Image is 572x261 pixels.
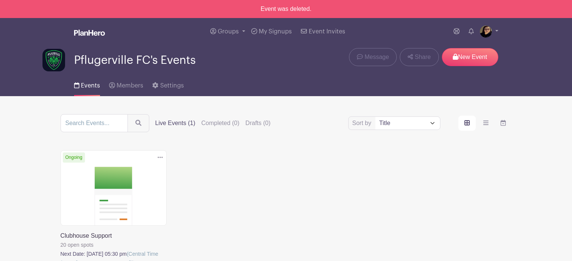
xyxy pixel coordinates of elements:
span: Pflugerville FC's Events [74,54,196,66]
a: Event Invites [298,18,348,45]
label: Live Events (1) [155,119,196,128]
div: order and view [458,116,512,131]
span: My Signups [259,29,292,35]
label: Sort by [352,119,374,128]
a: My Signups [248,18,295,45]
a: Groups [207,18,248,45]
a: Settings [152,72,184,96]
span: Share [415,53,431,62]
div: filters [155,119,271,128]
p: New Event [442,48,498,66]
a: Events [74,72,100,96]
img: 20220811_104416%20(2).jpg [480,26,492,38]
span: Settings [160,83,184,89]
label: Drafts (0) [246,119,271,128]
input: Search Events... [61,114,128,132]
span: Message [364,53,389,62]
span: Groups [218,29,239,35]
span: Events [81,83,100,89]
a: Message [349,48,397,66]
img: PFC_logo_1x1_darkbg.png [42,49,65,71]
a: Share [400,48,438,66]
label: Completed (0) [201,119,239,128]
span: Members [117,83,143,89]
a: Members [109,72,143,96]
img: logo_white-6c42ec7e38ccf1d336a20a19083b03d10ae64f83f12c07503d8b9e83406b4c7d.svg [74,30,105,36]
span: Event Invites [309,29,345,35]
